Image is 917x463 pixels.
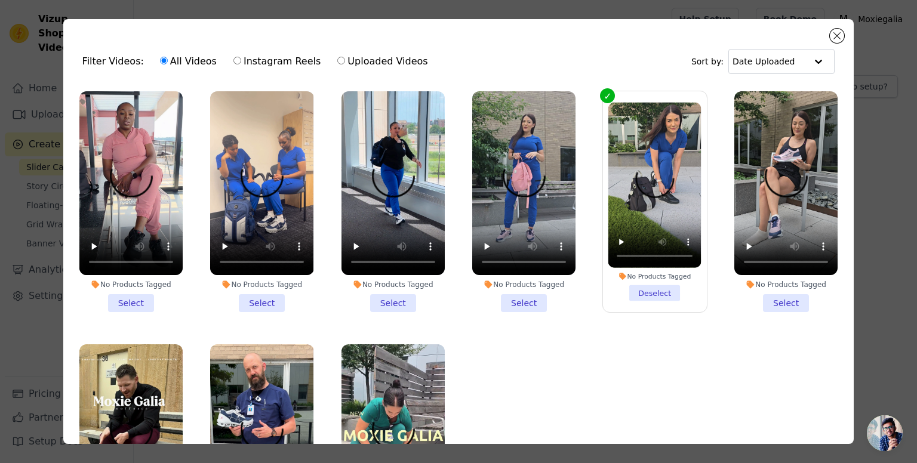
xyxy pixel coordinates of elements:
[210,280,313,289] div: No Products Tagged
[82,48,435,75] div: Filter Videos:
[830,29,844,43] button: Close modal
[79,280,183,289] div: No Products Tagged
[734,280,838,289] div: No Products Tagged
[233,54,321,69] label: Instagram Reels
[337,54,428,69] label: Uploaded Videos
[608,272,701,280] div: No Products Tagged
[472,280,576,289] div: No Products Tagged
[691,49,835,74] div: Sort by:
[341,280,445,289] div: No Products Tagged
[159,54,217,69] label: All Videos
[867,415,903,451] a: Open chat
